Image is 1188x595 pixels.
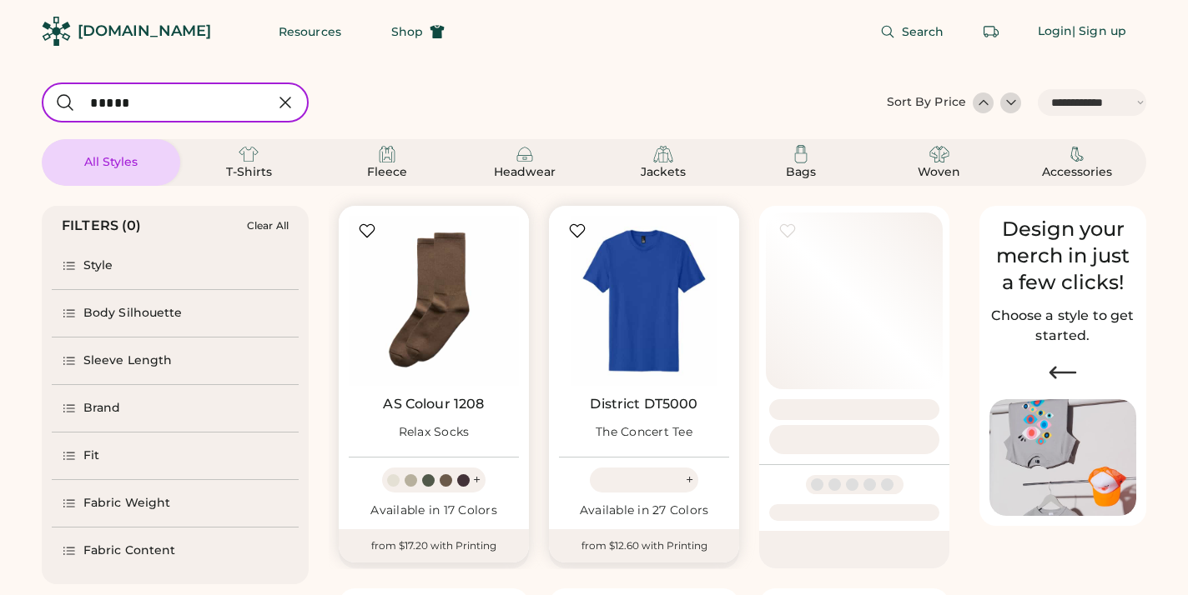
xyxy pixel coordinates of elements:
[989,399,1136,517] img: Image of Lisa Congdon Eye Print on T-Shirt and Hat
[350,164,425,181] div: Fleece
[399,424,470,441] div: Relax Socks
[887,94,966,111] div: Sort By Price
[349,502,519,519] div: Available in 17 Colors
[549,529,739,562] div: from $12.60 with Printing
[339,529,529,562] div: from $17.20 with Printing
[239,144,259,164] img: T-Shirts Icon
[487,164,562,181] div: Headwear
[83,542,175,559] div: Fabric Content
[83,352,172,369] div: Sleeve Length
[83,495,170,512] div: Fabric Weight
[391,26,423,37] span: Shop
[78,21,211,42] div: [DOMAIN_NAME]
[83,257,113,274] div: Style
[653,144,673,164] img: Jackets Icon
[1039,164,1115,181] div: Accessories
[763,164,838,181] div: Bags
[989,306,1136,346] h2: Choose a style to get started.
[626,164,701,181] div: Jackets
[559,502,729,519] div: Available in 27 Colors
[377,144,397,164] img: Fleece Icon
[383,396,484,412] a: AS Colour 1208
[791,144,811,164] img: Bags Icon
[349,216,519,386] img: AS Colour 1208 Relax Socks
[42,17,71,46] img: Rendered Logo - Screens
[515,144,535,164] img: Headwear Icon
[590,396,697,412] a: District DT5000
[1038,23,1073,40] div: Login
[62,216,142,236] div: FILTERS (0)
[860,15,964,48] button: Search
[473,471,481,489] div: +
[371,15,465,48] button: Shop
[559,216,729,386] img: District DT5000 The Concert Tee
[259,15,361,48] button: Resources
[83,400,121,417] div: Brand
[247,220,289,232] div: Clear All
[989,216,1136,296] div: Design your merch in just a few clicks!
[596,424,692,441] div: The Concert Tee
[902,164,977,181] div: Woven
[902,26,944,37] span: Search
[974,15,1008,48] button: Retrieve an order
[211,164,286,181] div: T-Shirts
[73,154,148,171] div: All Styles
[83,447,99,464] div: Fit
[929,144,949,164] img: Woven Icon
[83,305,183,322] div: Body Silhouette
[1067,144,1087,164] img: Accessories Icon
[686,471,693,489] div: +
[1072,23,1126,40] div: | Sign up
